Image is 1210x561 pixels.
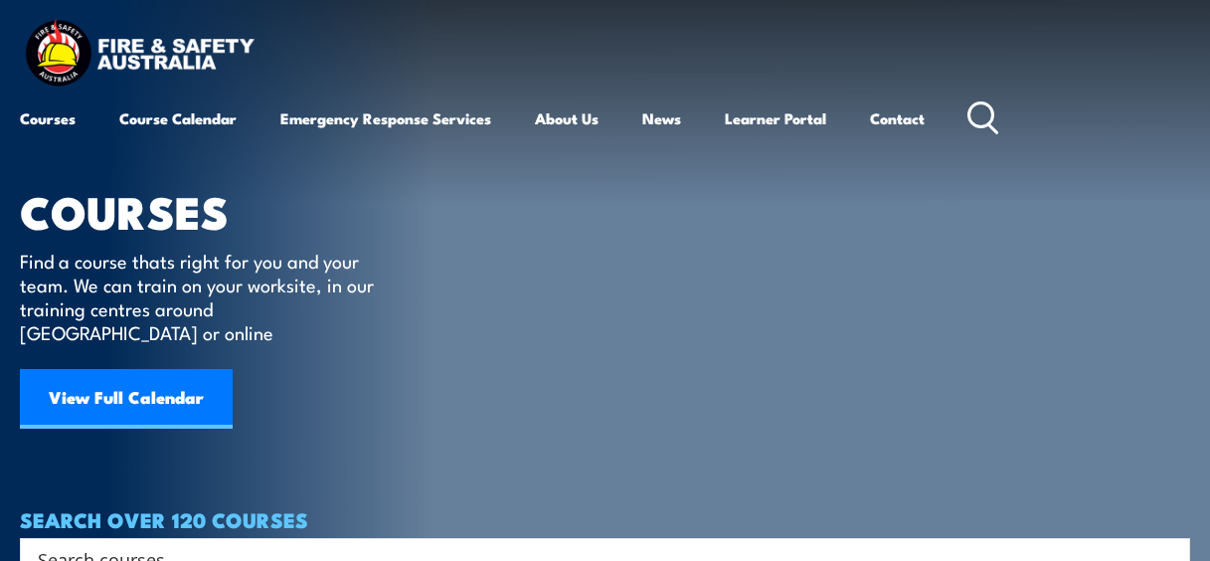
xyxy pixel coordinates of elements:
a: View Full Calendar [20,369,233,429]
a: Learner Portal [725,94,826,142]
h4: SEARCH OVER 120 COURSES [20,508,1190,530]
h1: COURSES [20,191,403,230]
p: Find a course thats right for you and your team. We can train on your worksite, in our training c... [20,249,383,344]
a: Courses [20,94,76,142]
a: News [642,94,681,142]
a: Emergency Response Services [280,94,491,142]
a: Course Calendar [119,94,237,142]
a: About Us [535,94,599,142]
a: Contact [870,94,925,142]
